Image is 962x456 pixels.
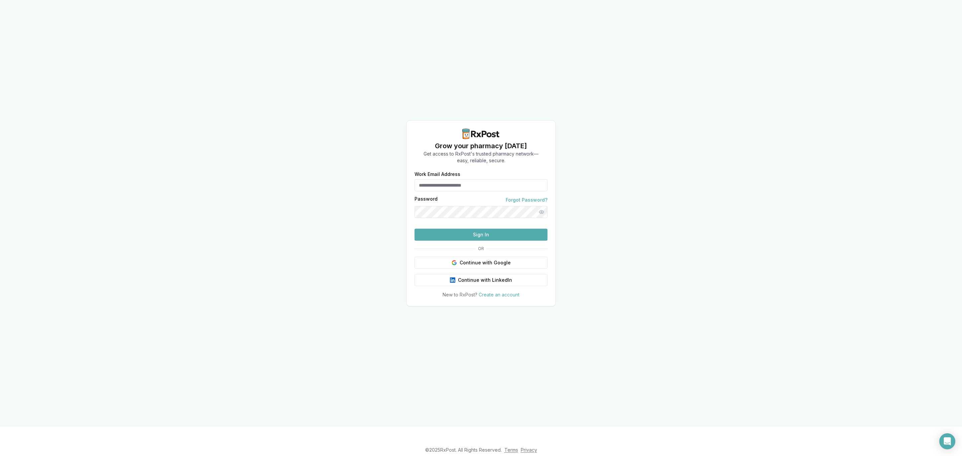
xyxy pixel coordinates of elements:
[535,206,547,218] button: Show password
[521,447,537,453] a: Privacy
[443,292,477,297] span: New to RxPost?
[415,172,547,177] label: Work Email Address
[452,260,457,265] img: Google
[415,229,547,241] button: Sign In
[504,447,518,453] a: Terms
[506,197,547,203] a: Forgot Password?
[479,292,519,297] a: Create an account
[939,433,955,449] div: Open Intercom Messenger
[460,129,502,139] img: RxPost Logo
[415,197,438,203] label: Password
[415,257,547,269] button: Continue with Google
[450,277,455,283] img: LinkedIn
[424,141,538,151] h1: Grow your pharmacy [DATE]
[475,246,487,251] span: OR
[415,274,547,286] button: Continue with LinkedIn
[424,151,538,164] p: Get access to RxPost's trusted pharmacy network— easy, reliable, secure.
